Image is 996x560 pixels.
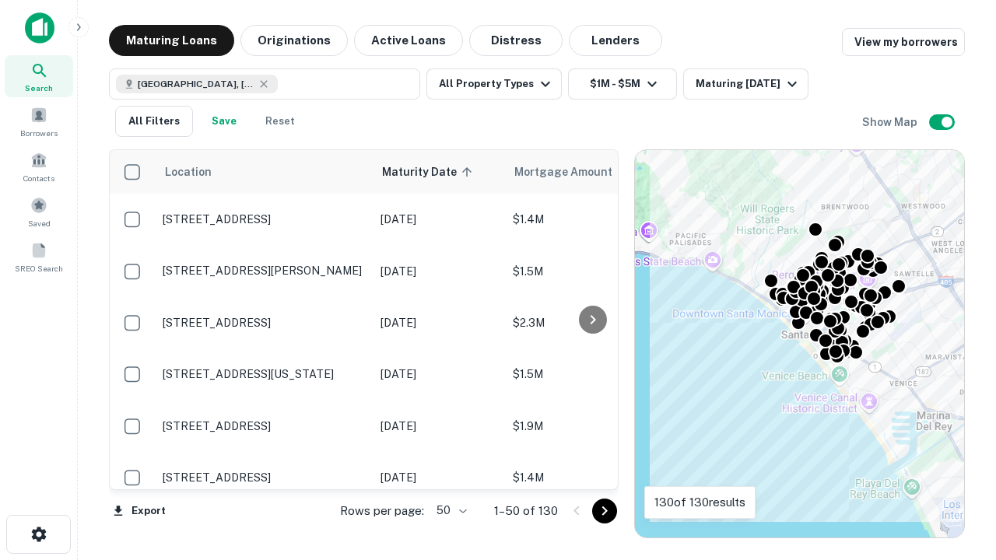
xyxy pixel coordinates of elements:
span: [GEOGRAPHIC_DATA], [GEOGRAPHIC_DATA], [GEOGRAPHIC_DATA] [138,77,254,91]
a: Search [5,55,73,97]
p: $1.5M [513,263,668,280]
button: Export [109,499,170,523]
button: All Property Types [426,68,562,100]
a: Borrowers [5,100,73,142]
p: [DATE] [381,263,497,280]
p: [DATE] [381,314,497,331]
span: Saved [28,217,51,229]
p: $1.4M [513,211,668,228]
a: View my borrowers [842,28,965,56]
button: Maturing [DATE] [683,68,808,100]
button: Maturing Loans [109,25,234,56]
div: 50 [430,499,469,522]
div: 0 0 [635,150,964,537]
th: Maturity Date [373,150,505,194]
button: Go to next page [592,499,617,523]
button: Save your search to get updates of matches that match your search criteria. [199,106,249,137]
p: [DATE] [381,418,497,435]
button: $1M - $5M [568,68,677,100]
p: $1.5M [513,366,668,383]
p: [DATE] [381,366,497,383]
button: Lenders [569,25,662,56]
img: capitalize-icon.png [25,12,54,44]
p: [STREET_ADDRESS] [163,419,365,433]
p: [STREET_ADDRESS][PERSON_NAME] [163,264,365,278]
h6: Show Map [862,114,920,131]
th: Mortgage Amount [505,150,676,194]
a: SREO Search [5,236,73,278]
p: $2.3M [513,314,668,331]
p: [DATE] [381,211,497,228]
p: 1–50 of 130 [494,502,558,520]
button: Originations [240,25,348,56]
th: Location [155,150,373,194]
p: 130 of 130 results [654,493,745,512]
p: [STREET_ADDRESS][US_STATE] [163,367,365,381]
button: Reset [255,106,305,137]
p: Rows per page: [340,502,424,520]
span: Location [164,163,212,181]
div: Maturing [DATE] [696,75,801,93]
span: Search [25,82,53,94]
span: Mortgage Amount [514,163,633,181]
p: [DATE] [381,469,497,486]
p: [STREET_ADDRESS] [163,212,365,226]
span: Contacts [23,172,54,184]
a: Saved [5,191,73,233]
button: Distress [469,25,563,56]
button: All Filters [115,106,193,137]
p: $1.4M [513,469,668,486]
span: Borrowers [20,127,58,139]
button: [GEOGRAPHIC_DATA], [GEOGRAPHIC_DATA], [GEOGRAPHIC_DATA] [109,68,420,100]
p: [STREET_ADDRESS] [163,471,365,485]
span: Maturity Date [382,163,477,181]
p: [STREET_ADDRESS] [163,316,365,330]
button: Active Loans [354,25,463,56]
iframe: Chat Widget [918,436,996,510]
span: SREO Search [15,262,63,275]
a: Contacts [5,145,73,187]
p: $1.9M [513,418,668,435]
